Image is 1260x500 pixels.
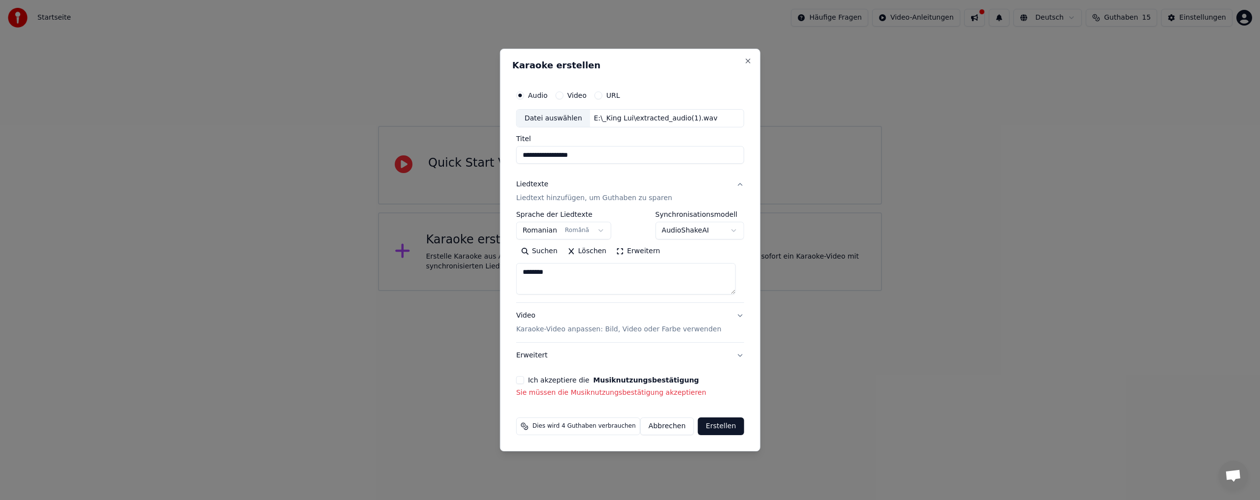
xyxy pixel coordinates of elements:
p: Liedtext hinzufügen, um Guthaben zu sparen [516,194,672,204]
span: Dies wird 4 Guthaben verbrauchen [533,422,636,430]
button: Löschen [563,244,611,260]
button: Erweitert [516,343,744,368]
button: Erstellen [698,417,744,435]
label: Audio [528,92,548,99]
h2: Karaoke erstellen [512,61,748,70]
label: Sprache der Liedtexte [516,211,611,218]
button: VideoKaraoke-Video anpassen: Bild, Video oder Farbe verwenden [516,303,744,343]
label: Titel [516,136,744,143]
div: Video [516,311,722,335]
div: LiedtexteLiedtext hinzufügen, um Guthaben zu sparen [516,211,744,303]
p: Sie müssen die Musiknutzungsbestätigung akzeptieren [516,388,744,398]
button: LiedtexteLiedtext hinzufügen, um Guthaben zu sparen [516,172,744,211]
label: Video [567,92,586,99]
div: E:\_King Lui\extracted_audio(1).wav [590,114,722,123]
button: Erweitern [611,244,665,260]
label: Ich akzeptiere die [528,377,699,383]
div: Liedtexte [516,180,548,190]
button: Ich akzeptiere die [593,377,699,383]
label: Synchronisationsmodell [655,211,744,218]
p: Karaoke-Video anpassen: Bild, Video oder Farbe verwenden [516,324,722,334]
div: Datei auswählen [517,110,590,127]
label: URL [606,92,620,99]
button: Suchen [516,244,563,260]
button: Abbrechen [640,417,694,435]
